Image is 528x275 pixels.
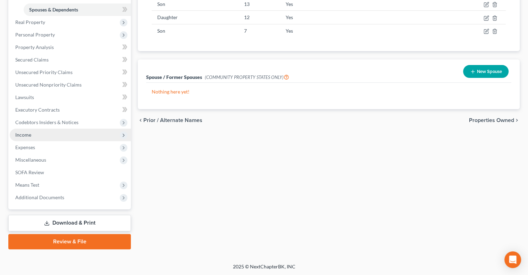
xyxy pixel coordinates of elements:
span: Spouse / Former Spouses [146,74,202,80]
span: Codebtors Insiders & Notices [15,119,78,125]
span: (COMMUNITY PROPERTY STATES ONLY) [205,74,289,80]
p: Nothing here yet! [152,88,506,95]
button: New Spouse [463,65,509,78]
span: Means Test [15,182,39,188]
i: chevron_left [138,118,143,123]
td: Yes [280,11,448,24]
span: Unsecured Nonpriority Claims [15,82,82,88]
span: Personal Property [15,32,55,38]
a: Executory Contracts [10,104,131,116]
span: Prior / Alternate Names [143,118,202,123]
a: SOFA Review [10,166,131,179]
span: Miscellaneous [15,157,46,163]
a: Lawsuits [10,91,131,104]
span: Additional Documents [15,194,64,200]
span: Executory Contracts [15,107,60,113]
span: Properties Owned [469,118,514,123]
span: Real Property [15,19,45,25]
a: Unsecured Nonpriority Claims [10,79,131,91]
td: 7 [238,24,280,37]
span: Expenses [15,144,35,150]
span: Property Analysis [15,44,54,50]
td: 12 [238,11,280,24]
button: Properties Owned chevron_right [469,118,520,123]
span: Income [15,132,31,138]
a: Download & Print [8,215,131,231]
a: Property Analysis [10,41,131,54]
a: Unsecured Priority Claims [10,66,131,79]
a: Secured Claims [10,54,131,66]
td: Daughter [152,11,238,24]
td: Yes [280,24,448,37]
td: Son [152,24,238,37]
span: Lawsuits [15,94,34,100]
a: Review & File [8,234,131,249]
span: Unsecured Priority Claims [15,69,73,75]
span: SOFA Review [15,169,44,175]
a: Spouses & Dependents [24,3,131,16]
button: chevron_left Prior / Alternate Names [138,118,202,123]
div: Open Intercom Messenger [504,251,521,268]
i: chevron_right [514,118,520,123]
span: Secured Claims [15,57,49,63]
span: Spouses & Dependents [29,7,78,13]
